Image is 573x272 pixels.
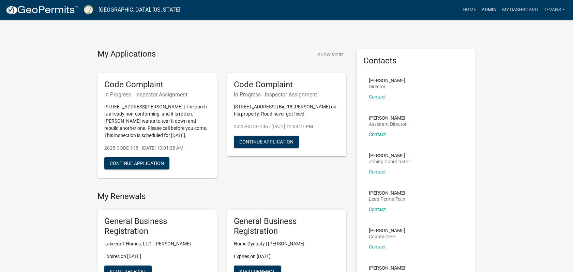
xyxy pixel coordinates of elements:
[234,240,340,247] p: Home Dynasty | [PERSON_NAME]
[234,136,299,148] button: Continue Application
[104,157,169,169] button: Continue Application
[369,116,407,120] p: [PERSON_NAME]
[315,49,346,60] button: Show More
[234,91,340,98] h6: In Progress - Inspector Assignment
[369,159,410,164] p: Zoning Coordinator
[479,3,499,16] a: Admin
[234,253,340,260] p: Expires on [DATE]
[234,103,340,118] p: [STREET_ADDRESS] | Big-18 [PERSON_NAME] on his property. Road never got fixed.
[99,4,180,16] a: [GEOGRAPHIC_DATA], [US_STATE]
[234,216,340,236] h5: General Business Registration
[104,145,210,152] p: 2025-CODE-138 - [DATE] 10:01:38 AM
[84,5,93,14] img: Putnam County, Georgia
[369,132,386,137] a: Contact
[234,123,340,130] p: 2025-CODE-136 - [DATE] 12:33:27 PM
[540,3,568,16] a: devans
[369,153,410,158] p: [PERSON_NAME]
[459,3,479,16] a: Home
[234,80,340,90] h5: Code Complaint
[97,49,156,59] h4: My Applications
[369,169,386,175] a: Contact
[104,103,210,139] p: [STREET_ADDRESS][PERSON_NAME] | The porch is already non-conforming, and it is rotten. [PERSON_NA...
[104,216,210,236] h5: General Business Registration
[369,191,405,195] p: [PERSON_NAME]
[499,3,540,16] a: My Dashboard
[369,122,407,126] p: Assistant Director
[369,197,405,201] p: Lead Permit Tech
[97,192,346,201] h4: My Renewals
[369,84,405,89] p: Director
[369,228,405,233] p: [PERSON_NAME]
[363,56,469,66] h5: Contacts
[104,240,210,247] p: Lakecraft Homes, LLC | [PERSON_NAME]
[369,266,421,270] p: [PERSON_NAME]
[369,78,405,83] p: [PERSON_NAME]
[369,207,386,212] a: Contact
[104,253,210,260] p: Expires on [DATE]
[104,91,210,98] h6: In Progress - Inspector Assignment
[369,94,386,100] a: Contact
[369,244,386,250] a: Contact
[104,80,210,90] h5: Code Complaint
[369,234,405,239] p: County Clerk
